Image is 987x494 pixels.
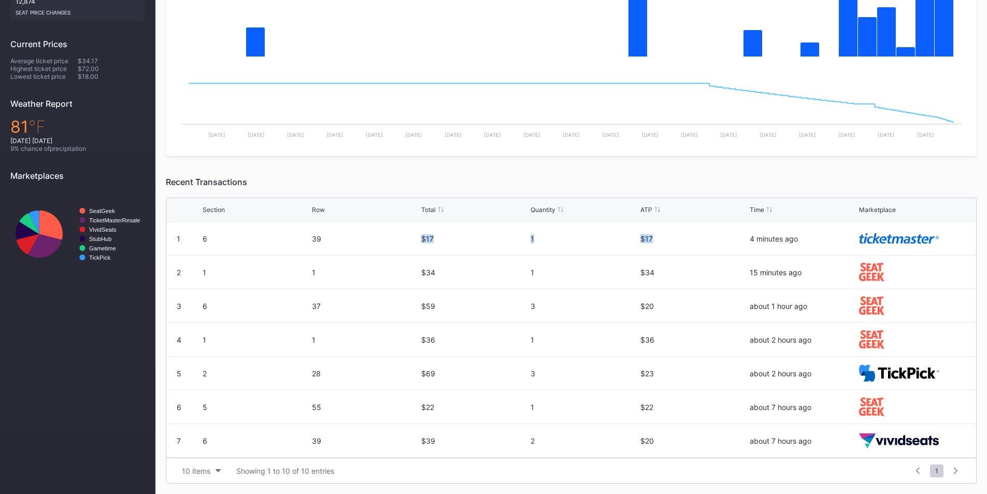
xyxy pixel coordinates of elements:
div: $34 [421,268,528,277]
img: seatGeek.svg [859,398,884,416]
text: [DATE] [208,132,225,138]
text: [DATE] [720,132,737,138]
text: [DATE] [917,132,934,138]
text: Gametime [89,245,116,251]
img: seatGeek.svg [859,297,884,315]
text: StubHub [89,236,112,242]
div: 55 [312,403,419,412]
text: [DATE] [681,132,698,138]
div: $34 [640,268,747,277]
div: 4 minutes ago [750,234,856,243]
div: seat price changes [16,5,140,16]
text: [DATE] [326,132,344,138]
div: 15 minutes ago [750,268,856,277]
div: Marketplace [859,206,896,214]
div: $59 [421,302,528,310]
div: 6 [203,302,309,310]
div: $20 [640,302,747,310]
text: [DATE] [405,132,422,138]
div: $20 [640,436,747,445]
div: 1 [203,268,309,277]
text: [DATE] [484,132,501,138]
div: 6 [203,436,309,445]
text: TickPick [89,255,111,261]
div: 6 [203,234,309,243]
div: Total [421,206,436,214]
div: 39 [312,234,419,243]
button: 10 items [177,464,226,478]
div: 5 [203,403,309,412]
span: 1 [930,464,943,477]
div: $39 [421,436,528,445]
text: SeatGeek [89,208,115,214]
div: $36 [421,335,528,344]
div: 10 items [182,467,210,475]
text: [DATE] [366,132,383,138]
div: 37 [312,302,419,310]
div: Marketplaces [10,171,145,181]
div: $18.00 [78,73,145,80]
div: about 7 hours ago [750,403,856,412]
text: [DATE] [523,132,540,138]
img: seatGeek.svg [859,263,884,281]
text: [DATE] [838,132,855,138]
div: 2 [177,268,181,277]
div: 3 [177,302,181,310]
text: [DATE] [287,132,304,138]
div: $72.00 [78,65,145,73]
div: $22 [640,403,747,412]
div: 7 [177,436,181,445]
div: $69 [421,369,528,378]
div: about 2 hours ago [750,369,856,378]
div: Highest ticket price [10,65,78,73]
div: 2 [203,369,309,378]
div: 1 [531,403,637,412]
div: Recent Transactions [166,177,977,187]
img: TickPick_logo.svg [859,365,939,382]
div: Section [203,206,225,214]
div: 3 [531,302,637,310]
text: [DATE] [563,132,580,138]
div: about 7 hours ago [750,436,856,445]
div: [DATE] [DATE] [10,137,145,145]
span: ℉ [28,117,46,137]
img: ticketmaster.svg [859,233,939,244]
text: [DATE] [760,132,777,138]
text: VividSeats [89,227,117,233]
div: 2 [531,436,637,445]
div: 1 [312,268,419,277]
div: Average ticket price [10,57,78,65]
div: 1 [531,234,637,243]
div: $34.17 [78,57,145,65]
div: 1 [312,335,419,344]
div: 39 [312,436,419,445]
div: Current Prices [10,39,145,49]
text: [DATE] [799,132,816,138]
div: 3 [531,369,637,378]
img: vividSeats.svg [859,433,939,448]
div: Showing 1 to 10 of 10 entries [236,467,334,475]
div: about 1 hour ago [750,302,856,310]
div: 6 [177,403,181,412]
text: [DATE] [602,132,619,138]
div: Lowest ticket price [10,73,78,80]
div: ATP [640,206,652,214]
div: $17 [421,234,528,243]
div: 5 [177,369,181,378]
div: Time [750,206,764,214]
div: 1 [203,335,309,344]
div: $36 [640,335,747,344]
img: seatGeek.svg [859,330,884,348]
div: $23 [640,369,747,378]
div: 1 [177,234,180,243]
div: 28 [312,369,419,378]
div: Quantity [531,206,555,214]
div: about 2 hours ago [750,335,856,344]
div: $22 [421,403,528,412]
div: 4 [177,335,181,344]
div: $17 [640,234,747,243]
svg: Chart title [10,189,145,279]
text: [DATE] [878,132,895,138]
div: 9 % chance of precipitation [10,145,145,152]
div: Row [312,206,325,214]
